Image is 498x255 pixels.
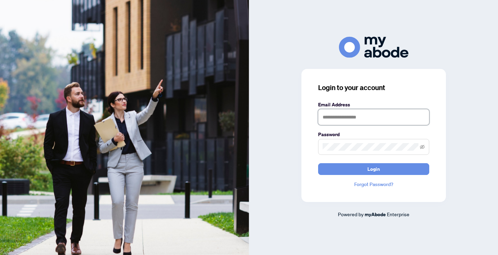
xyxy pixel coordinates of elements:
a: Forgot Password? [318,181,429,188]
span: Powered by [338,211,364,217]
h3: Login to your account [318,83,429,93]
a: myAbode [365,211,386,218]
button: Login [318,163,429,175]
label: Email Address [318,101,429,108]
span: Enterprise [387,211,409,217]
span: eye-invisible [420,144,425,149]
span: Login [367,164,380,175]
label: Password [318,131,429,138]
img: ma-logo [339,37,408,58]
